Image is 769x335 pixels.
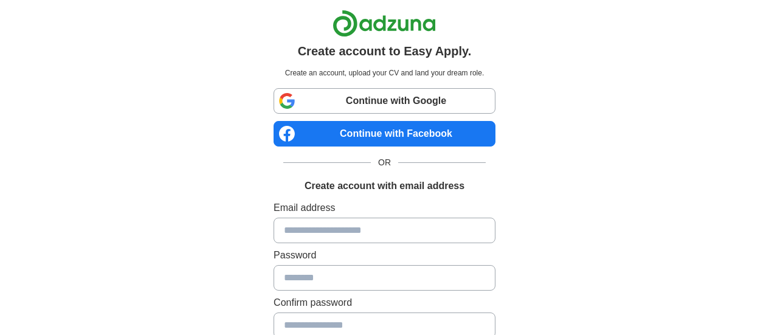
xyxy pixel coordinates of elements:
[298,42,472,60] h1: Create account to Easy Apply.
[274,121,495,147] a: Continue with Facebook
[305,179,464,193] h1: Create account with email address
[274,88,495,114] a: Continue with Google
[333,10,436,37] img: Adzuna logo
[276,67,493,78] p: Create an account, upload your CV and land your dream role.
[371,156,398,169] span: OR
[274,201,495,215] label: Email address
[274,295,495,310] label: Confirm password
[274,248,495,263] label: Password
